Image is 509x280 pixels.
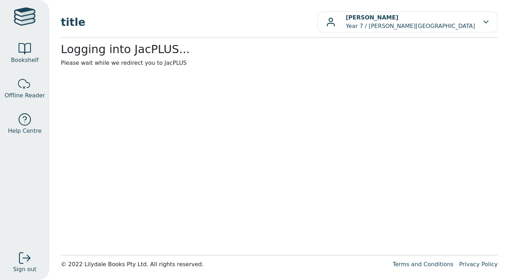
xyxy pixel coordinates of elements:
h2: Logging into JacPLUS... [61,42,498,56]
span: Sign out [13,265,36,274]
div: © 2022 Lilydale Books Pty Ltd. All rights reserved. [61,260,387,269]
button: [PERSON_NAME]Year 7 / [PERSON_NAME][GEOGRAPHIC_DATA] [317,11,498,33]
a: Terms and Conditions [393,261,454,268]
span: title [61,14,317,30]
p: Year 7 / [PERSON_NAME][GEOGRAPHIC_DATA] [346,13,475,30]
b: [PERSON_NAME] [346,14,398,21]
span: Help Centre [8,127,41,135]
a: Privacy Policy [459,261,498,268]
span: Offline Reader [5,91,45,100]
span: Bookshelf [11,56,39,64]
p: Please wait while we redirect you to JacPLUS [61,59,498,67]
